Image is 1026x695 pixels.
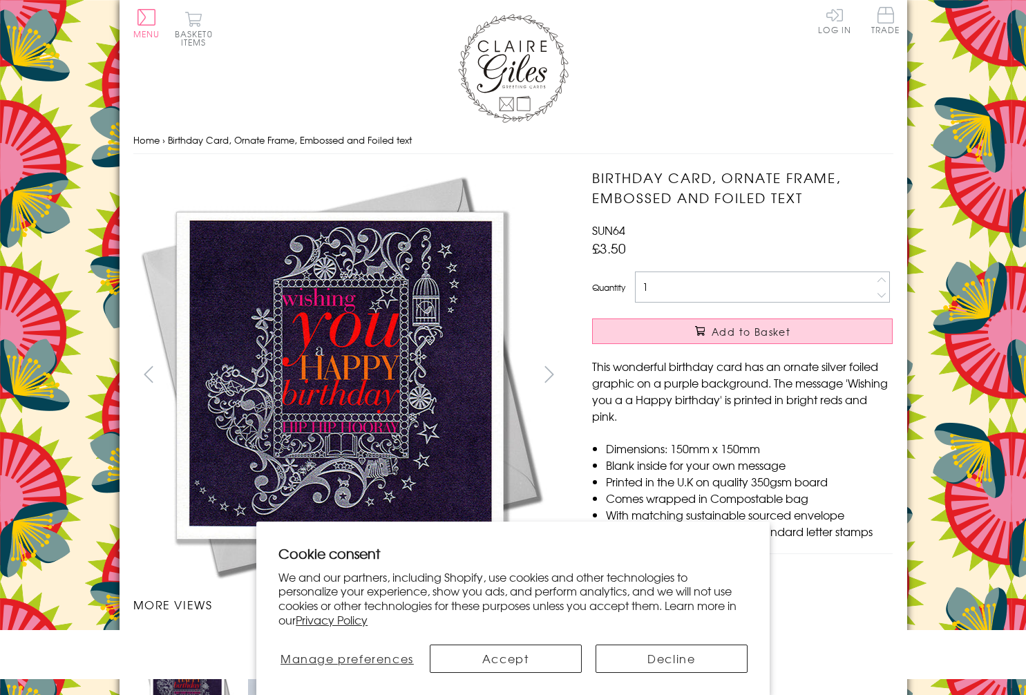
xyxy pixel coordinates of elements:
[606,490,893,506] li: Comes wrapped in Compostable bag
[133,359,164,390] button: prev
[133,28,160,40] span: Menu
[281,650,414,667] span: Manage preferences
[871,7,900,37] a: Trade
[133,168,547,582] img: Birthday Card, Ornate Frame, Embossed and Foiled text
[430,645,582,673] button: Accept
[606,440,893,457] li: Dimensions: 150mm x 150mm
[871,7,900,34] span: Trade
[596,645,748,673] button: Decline
[278,645,415,673] button: Manage preferences
[606,473,893,490] li: Printed in the U.K on quality 350gsm board
[592,318,893,344] button: Add to Basket
[712,325,790,339] span: Add to Basket
[133,126,893,155] nav: breadcrumbs
[818,7,851,34] a: Log In
[162,133,165,146] span: ›
[133,596,565,613] h3: More views
[296,611,368,628] a: Privacy Policy
[592,168,893,208] h1: Birthday Card, Ornate Frame, Embossed and Foiled text
[533,359,564,390] button: next
[592,358,893,424] p: This wonderful birthday card has an ornate silver foiled graphic on a purple background. The mess...
[606,506,893,523] li: With matching sustainable sourced envelope
[133,133,160,146] a: Home
[458,14,569,123] img: Claire Giles Greetings Cards
[133,9,160,38] button: Menu
[606,457,893,473] li: Blank inside for your own message
[592,222,625,238] span: SUN64
[278,570,748,627] p: We and our partners, including Shopify, use cookies and other technologies to personalize your ex...
[175,11,213,46] button: Basket0 items
[592,281,625,294] label: Quantity
[564,168,979,582] img: Birthday Card, Ornate Frame, Embossed and Foiled text
[168,133,412,146] span: Birthday Card, Ornate Frame, Embossed and Foiled text
[278,544,748,563] h2: Cookie consent
[181,28,213,48] span: 0 items
[592,238,626,258] span: £3.50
